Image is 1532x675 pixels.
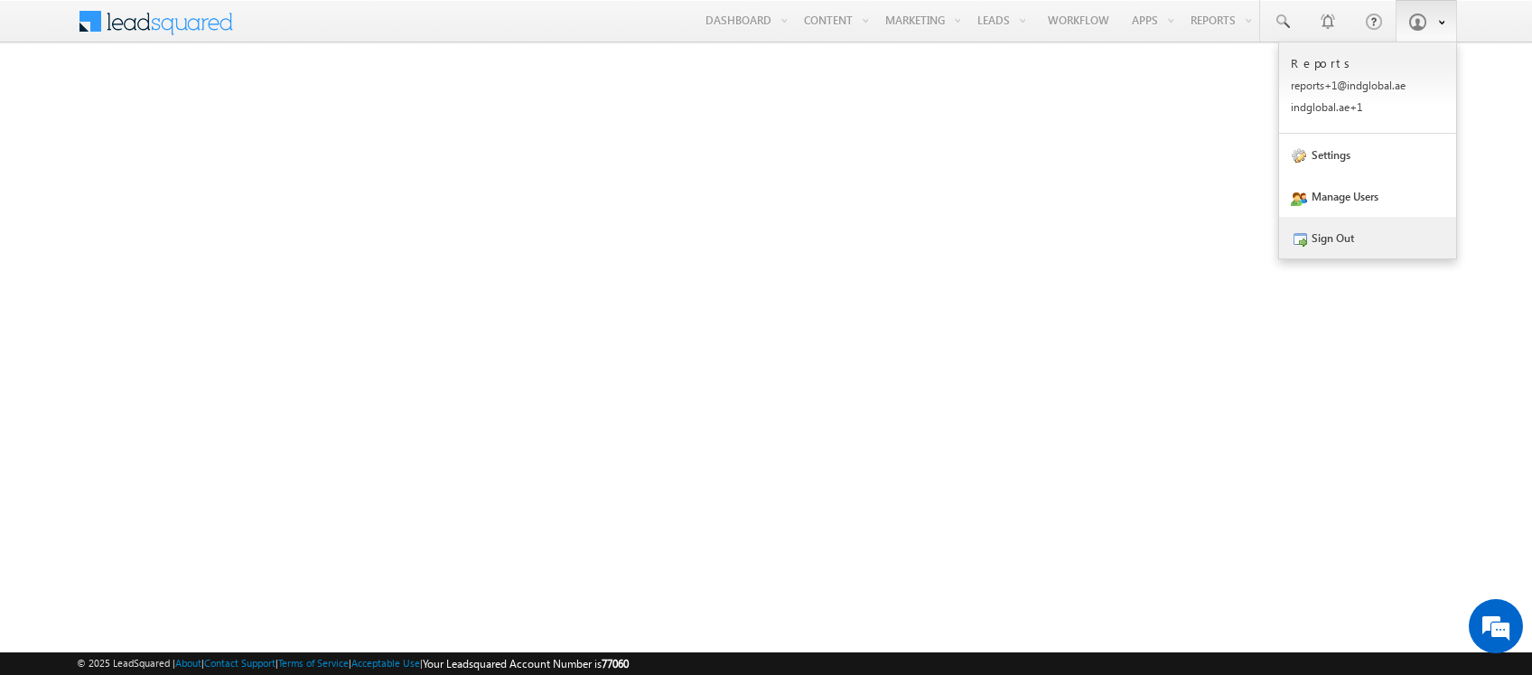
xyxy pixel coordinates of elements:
[1291,100,1444,114] p: indgl obal. ae+1
[204,657,276,669] a: Contact Support
[175,657,201,669] a: About
[296,9,340,52] div: Minimize live chat window
[31,95,76,118] img: d_60004797649_company_0_60004797649
[423,657,629,670] span: Your Leadsquared Account Number is
[1291,55,1444,70] p: Reports
[77,655,629,672] span: © 2025 LeadSquared | | | | |
[351,657,420,669] a: Acceptable Use
[1279,42,1456,134] a: Reports reports+1@indglobal.ae indglobal.ae+1
[1279,217,1456,258] a: Sign Out
[1279,175,1456,217] a: Manage Users
[278,657,349,669] a: Terms of Service
[246,531,328,556] em: Start Chat
[23,167,330,516] textarea: Type your message and hit 'Enter'
[94,95,304,118] div: Chat with us now
[602,657,629,670] span: 77060
[1279,134,1456,175] a: Settings
[1291,79,1444,92] p: repor ts+1@ indgl obal. ae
